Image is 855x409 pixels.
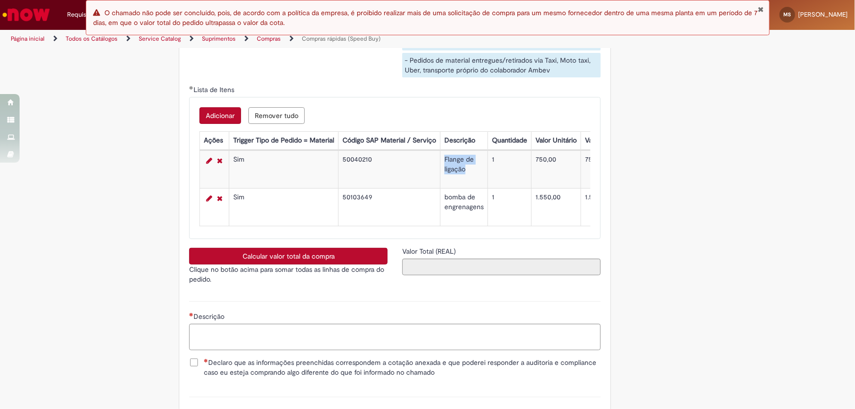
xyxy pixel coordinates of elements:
textarea: Descrição [189,324,601,350]
th: Valor Unitário [532,132,581,150]
a: Compras [257,35,281,43]
span: Descrição [194,312,226,321]
th: Descrição [440,132,488,150]
span: O chamado não pode ser concluído, pois, de acordo com a política da empresa, é proibido realizar ... [94,8,758,27]
td: 1.550,00 [532,189,581,226]
a: Service Catalog [139,35,181,43]
img: ServiceNow [1,5,51,24]
span: [PERSON_NAME] [798,10,848,19]
label: Somente leitura - Valor Total (REAL) [402,246,458,256]
td: 50103649 [339,189,440,226]
span: Requisições [67,10,101,20]
th: Trigger Tipo de Pedido = Material [229,132,339,150]
th: Código SAP Material / Serviço [339,132,440,150]
p: Clique no botão acima para somar todas as linhas de compra do pedido. [189,265,388,284]
button: Add a row for Lista de Itens [199,107,241,124]
td: bomba de engrenagens [440,189,488,226]
span: Obrigatório Preenchido [189,86,194,90]
span: Declaro que as informações preenchidas correspondem a cotação anexada e que poderei responder a a... [204,358,601,377]
a: Todos os Catálogos [66,35,118,43]
span: Somente leitura - Valor Total (REAL) [402,247,458,256]
a: Compras rápidas (Speed Buy) [302,35,381,43]
div: - Pedidos de material entregues/retirados via Taxi, Moto taxi, Uber, transporte próprio do colabo... [402,53,601,77]
span: Necessários [204,359,208,362]
td: 1.550,00 [581,189,644,226]
button: Remove all rows for Lista de Itens [248,107,305,124]
span: MS [784,11,791,18]
a: Remover linha 1 [215,155,225,167]
th: Ações [200,132,229,150]
input: Valor Total (REAL) [402,259,601,275]
span: Necessários [189,313,194,316]
td: Sim [229,189,339,226]
span: Lista de Itens [194,85,236,94]
a: Editar Linha 1 [204,155,215,167]
a: Página inicial [11,35,45,43]
td: 1 [488,189,532,226]
a: Editar Linha 2 [204,192,215,204]
td: Flange de ligação [440,151,488,189]
th: Quantidade [488,132,532,150]
ul: Trilhas de página [7,30,562,48]
th: Valor Total Moeda [581,132,644,150]
td: 1 [488,151,532,189]
td: 750,00 [532,151,581,189]
a: Suprimentos [202,35,236,43]
button: Fechar Notificação [758,5,764,13]
td: 750,00 [581,151,644,189]
a: Remover linha 2 [215,192,225,204]
button: Calcular valor total da compra [189,248,388,265]
td: 50040210 [339,151,440,189]
td: Sim [229,151,339,189]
